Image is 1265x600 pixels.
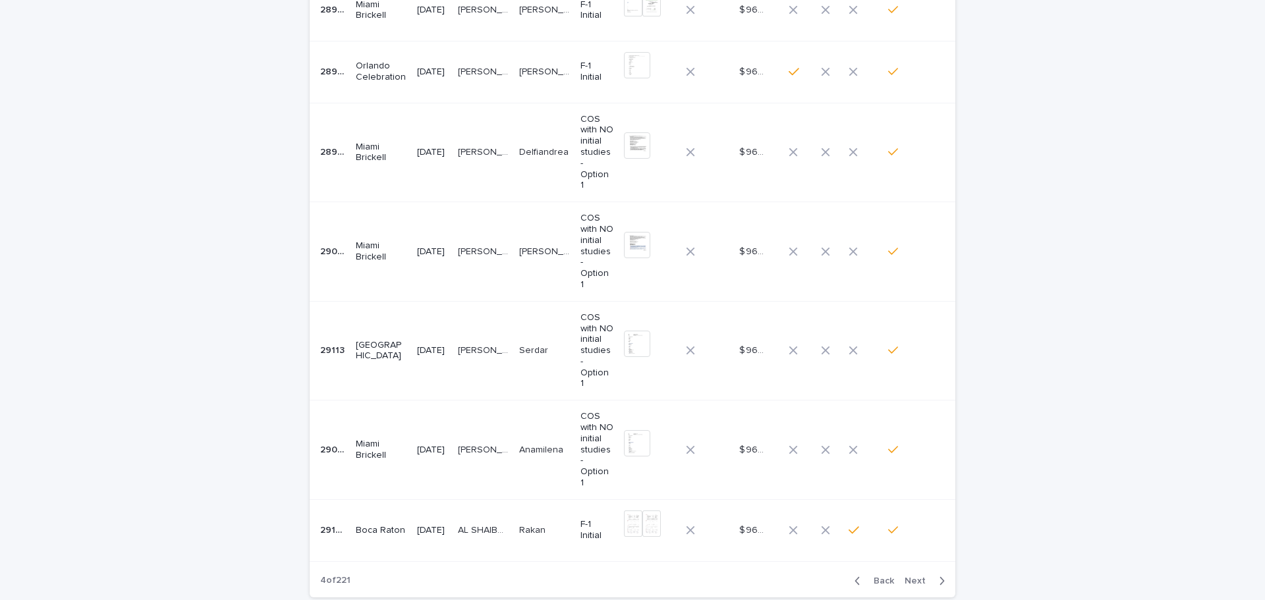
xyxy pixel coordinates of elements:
p: Allison Dayanne [519,2,573,16]
p: F-1 Initial [580,61,614,83]
span: Next [905,576,934,586]
tr: 2909929099 Miami Brickell[DATE][PERSON_NAME][PERSON_NAME] [PERSON_NAME][PERSON_NAME] COS with NO ... [310,202,955,302]
p: 4 of 221 [310,564,361,597]
p: [DATE] [417,5,447,16]
p: [DATE] [417,345,447,356]
p: 29113 [320,342,347,356]
p: 28900 [320,2,348,16]
p: [DATE] [417,67,447,78]
p: [DATE] [417,525,447,536]
p: Boca Raton [356,525,407,536]
p: $ 960.00 [739,442,767,456]
p: $ 960.00 [739,144,767,158]
tr: 2906429064 Miami Brickell[DATE][PERSON_NAME][PERSON_NAME] AnamilenaAnamilena COS with NO initial ... [310,400,955,500]
p: COS with NO initial studies - Option 1 [580,312,614,390]
p: MATAMOROS LOPEZ [458,64,511,78]
p: Romero Landaverde [458,2,511,16]
tr: 2911329113 [GEOGRAPHIC_DATA][DATE][PERSON_NAME][PERSON_NAME] SerdarSerdar COS with NO initial stu... [310,301,955,400]
p: COS with NO initial studies - Option 1 [580,411,614,489]
p: [DATE] [417,246,447,258]
p: 29099 [320,244,348,258]
p: Miami Brickell [356,240,407,263]
p: [GEOGRAPHIC_DATA] [356,340,407,362]
p: [DATE] [417,445,447,456]
p: COS with NO initial studies - Option 1 [580,114,614,192]
p: AL SHAIBAN [458,522,511,536]
p: F-1 Initial [580,519,614,541]
p: $ 960.00 [739,64,767,78]
p: $ 960.00 [739,342,767,356]
p: Anamilena [519,442,566,456]
p: Miami Brickell [356,142,407,164]
p: COS with NO initial studies - Option 1 [580,213,614,290]
p: 28945 [320,64,348,78]
p: Barberena somoza [458,144,511,158]
p: $ 960.00 [739,244,767,258]
p: Guzman Useche [458,442,511,456]
p: Serdar [519,342,551,356]
p: $ 960.00 [739,522,767,536]
button: Next [899,575,955,587]
p: Miami Brickell [356,439,407,461]
p: Pinedo Ramirez [458,244,511,258]
p: [PERSON_NAME] [458,342,511,356]
tr: 2894528945 Orlando Celebration[DATE][PERSON_NAME] [PERSON_NAME][PERSON_NAME] [PERSON_NAME] [PERSO... [310,41,955,103]
span: Back [866,576,894,586]
tr: 2895028950 Miami Brickell[DATE][PERSON_NAME][PERSON_NAME] DelfiandreaDelfiandrea COS with NO init... [310,103,955,202]
button: Back [844,575,899,587]
p: 28950 [320,144,348,158]
p: 29064 [320,442,348,456]
p: $ 960.00 [739,2,767,16]
tr: 2913629136 Boca Raton[DATE]AL SHAIBANAL SHAIBAN RakanRakan F-1 Initial$ 960.00$ 960.00 [310,499,955,561]
p: Orlando Celebration [356,61,407,83]
p: Brigith Estefany [519,244,573,258]
p: 29136 [320,522,348,536]
p: AINHOA NICOLE [519,64,573,78]
p: Rakan [519,522,548,536]
p: Delfiandrea [519,144,571,158]
p: [DATE] [417,147,447,158]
